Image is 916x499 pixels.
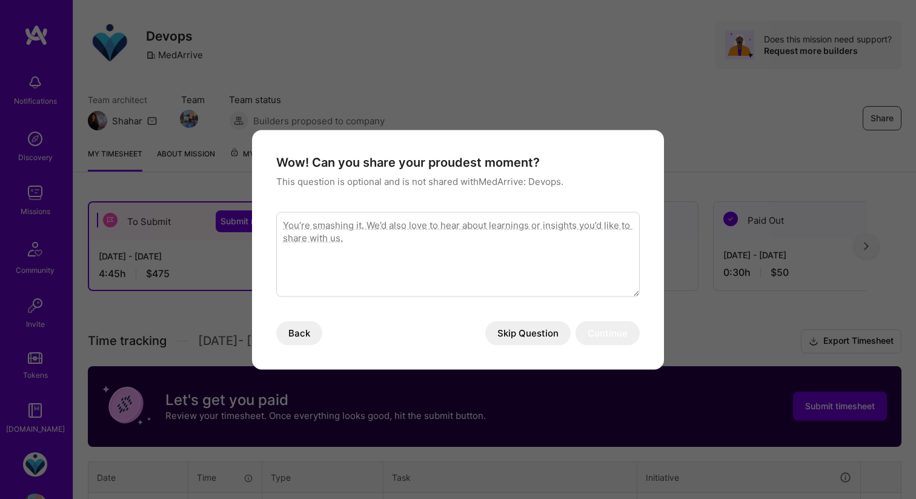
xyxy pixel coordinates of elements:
button: Skip Question [485,321,571,345]
p: This question is optional and is not shared with MedArrive: Devops . [276,175,640,187]
h4: Wow! Can you share your proudest moment? [276,154,640,170]
div: modal [252,130,664,369]
button: Back [276,321,322,345]
button: Continue [576,321,640,345]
